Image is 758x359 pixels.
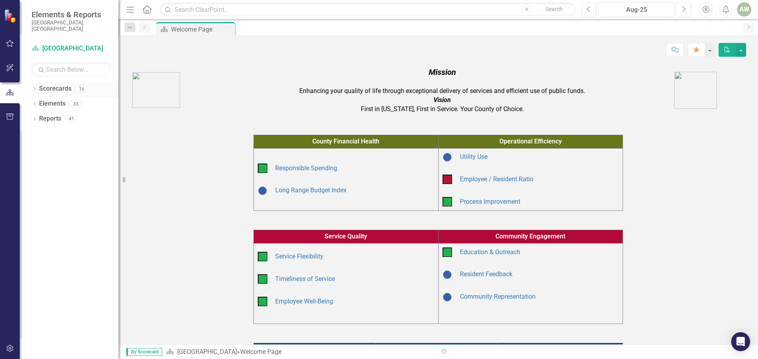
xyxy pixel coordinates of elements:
[3,8,18,23] img: ClearPoint Strategy
[126,348,162,356] span: By Scorecard
[32,19,111,32] small: [GEOGRAPHIC_DATA], [GEOGRAPHIC_DATA]
[275,253,323,260] a: Service Flexibility
[171,24,233,34] div: Welcome Page
[443,292,452,302] img: Baselining
[534,4,574,15] button: Search
[75,86,88,92] div: 16
[495,233,565,240] span: Community Engagement
[546,6,563,12] span: Search
[429,67,456,77] em: Mission
[499,138,562,145] span: Operational Efficiency
[737,2,751,17] button: AW
[275,275,335,283] a: Timeliness of Service
[325,233,367,240] span: Service Quality
[443,175,452,184] img: Below Plan
[212,65,672,116] td: Enhancing your quality of life through exceptional delivery of services and efficient use of publ...
[166,348,432,357] div: »
[443,270,452,279] img: Baselining
[32,10,111,19] span: Elements & Reports
[240,348,281,355] div: Welcome Page
[443,197,452,206] img: On Target
[39,84,71,93] a: Scorecards
[460,293,536,300] a: Community Representation
[275,164,337,172] a: Responsible Spending
[731,332,750,351] div: Open Intercom Messenger
[160,3,576,17] input: Search ClearPoint...
[39,99,66,108] a: Elements
[599,2,674,17] button: Aug-25
[258,252,267,261] img: On Target
[258,164,267,173] img: On Target
[433,96,451,104] em: Vision
[443,247,452,257] img: On Target
[674,72,717,109] img: AA%20logo.png
[460,153,488,160] a: Utility Use
[601,5,672,15] div: Aug-25
[177,348,237,355] a: [GEOGRAPHIC_DATA]
[460,248,520,256] a: Education & Outreach
[312,138,379,145] span: County Financial Health
[258,186,267,195] img: Baselining
[460,175,533,183] a: Employee / Resident Ratio
[460,198,520,205] a: Process Improvement
[275,186,347,194] a: Long Range Budget Index
[32,63,111,76] input: Search Below...
[65,115,78,122] div: 41
[275,298,333,305] a: Employee Well-Being
[132,72,180,108] img: AC_Logo.png
[32,44,111,53] a: [GEOGRAPHIC_DATA]
[39,114,61,123] a: Reports
[258,297,267,306] img: On Target
[443,153,452,162] img: Baselining
[258,274,267,284] img: On Target
[69,100,82,107] div: 33
[460,270,512,278] a: Resident Feedback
